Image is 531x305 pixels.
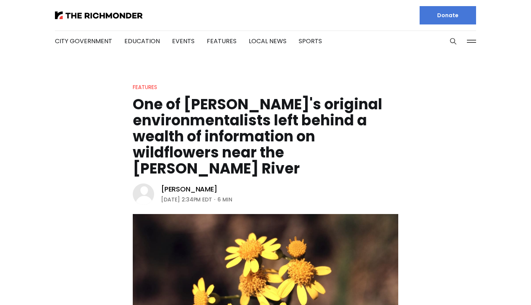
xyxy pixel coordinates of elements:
a: Donate [420,6,476,24]
a: [PERSON_NAME] [161,185,217,194]
a: Events [172,37,195,45]
time: [DATE] 2:34PM EDT [161,195,212,204]
span: 6 min [217,195,232,204]
iframe: portal-trigger [491,268,531,305]
a: Features [133,83,157,91]
img: The Richmonder [55,11,143,19]
a: City Government [55,37,112,45]
button: Search this site [447,36,459,47]
a: Education [124,37,160,45]
a: Local News [249,37,286,45]
h1: One of [PERSON_NAME]'s original environmentalists left behind a wealth of information on wildflow... [133,96,398,177]
a: Features [207,37,237,45]
a: Sports [299,37,322,45]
